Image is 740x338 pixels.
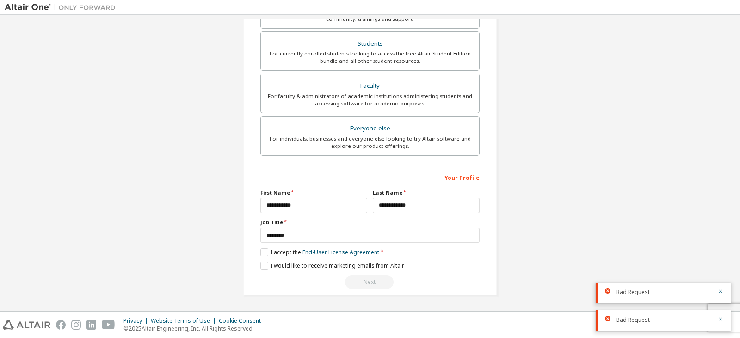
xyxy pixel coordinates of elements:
div: Website Terms of Use [151,317,219,325]
div: Read and acccept EULA to continue [260,275,480,289]
div: Privacy [123,317,151,325]
img: instagram.svg [71,320,81,330]
div: For faculty & administrators of academic institutions administering students and accessing softwa... [266,92,474,107]
label: I would like to receive marketing emails from Altair [260,262,404,270]
div: For individuals, businesses and everyone else looking to try Altair software and explore our prod... [266,135,474,150]
span: Bad Request [616,316,650,324]
div: For currently enrolled students looking to access the free Altair Student Edition bundle and all ... [266,50,474,65]
label: Last Name [373,189,480,197]
div: Cookie Consent [219,317,266,325]
div: Faculty [266,80,474,92]
img: linkedin.svg [86,320,96,330]
img: Altair One [5,3,120,12]
img: altair_logo.svg [3,320,50,330]
span: Bad Request [616,289,650,296]
div: Your Profile [260,170,480,184]
img: youtube.svg [102,320,115,330]
label: I accept the [260,248,379,256]
img: facebook.svg [56,320,66,330]
a: End-User License Agreement [302,248,379,256]
div: Everyone else [266,122,474,135]
label: First Name [260,189,367,197]
label: Job Title [260,219,480,226]
p: © 2025 Altair Engineering, Inc. All Rights Reserved. [123,325,266,332]
div: Students [266,37,474,50]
